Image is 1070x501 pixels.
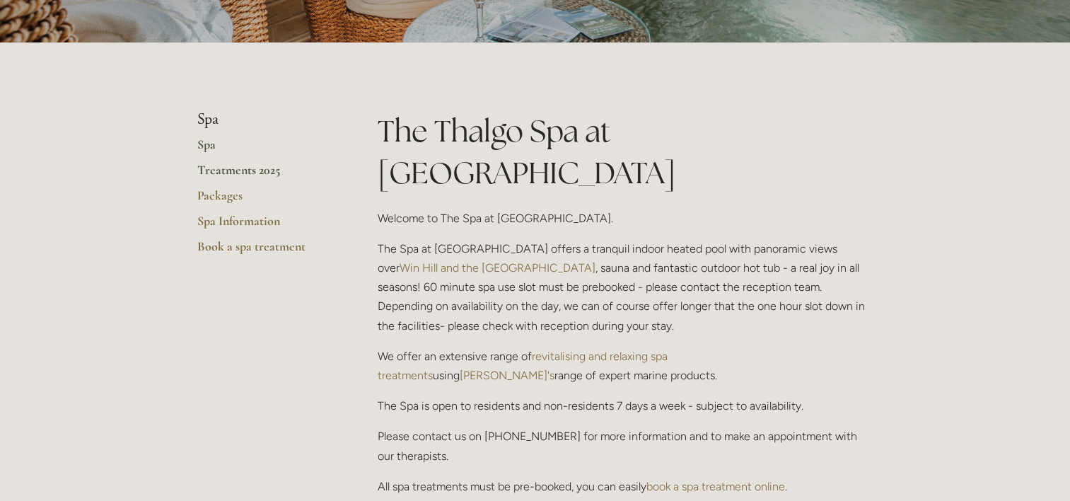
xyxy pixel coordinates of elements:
[197,238,332,264] a: Book a spa treatment
[378,209,873,228] p: Welcome to The Spa at [GEOGRAPHIC_DATA].
[197,137,332,162] a: Spa
[197,188,332,213] a: Packages
[378,347,873,385] p: We offer an extensive range of using range of expert marine products.
[197,213,332,238] a: Spa Information
[197,162,332,188] a: Treatments 2025
[400,261,595,275] a: Win Hill and the [GEOGRAPHIC_DATA]
[378,239,873,335] p: The Spa at [GEOGRAPHIC_DATA] offers a tranquil indoor heated pool with panoramic views over , sau...
[378,396,873,415] p: The Spa is open to residents and non-residents 7 days a week - subject to availability.
[378,110,873,194] h1: The Thalgo Spa at [GEOGRAPHIC_DATA]
[197,110,332,129] li: Spa
[646,480,785,493] a: book a spa treatment online
[460,369,554,382] a: [PERSON_NAME]'s
[378,427,873,465] p: Please contact us on [PHONE_NUMBER] for more information and to make an appointment with our ther...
